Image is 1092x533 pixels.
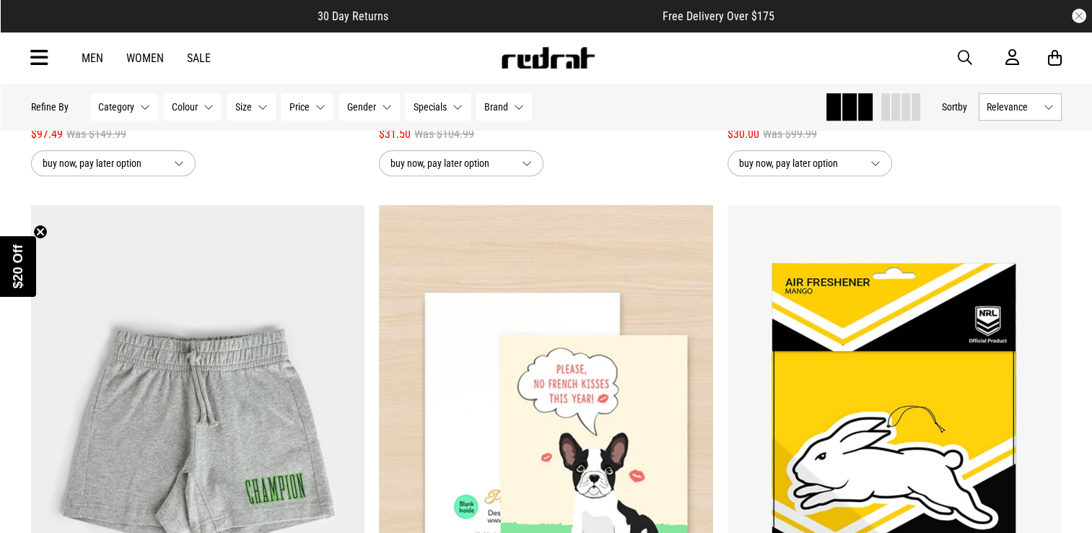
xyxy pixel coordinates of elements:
[763,126,817,143] span: Was $99.99
[476,93,532,121] button: Brand
[98,101,134,113] span: Category
[11,244,25,288] span: $20 Off
[164,93,222,121] button: Colour
[979,93,1062,121] button: Relevance
[172,101,198,113] span: Colour
[281,93,333,121] button: Price
[379,150,543,176] button: buy now, pay later option
[339,93,400,121] button: Gender
[235,101,252,113] span: Size
[227,93,276,121] button: Size
[43,155,162,172] span: buy now, pay later option
[31,126,63,143] span: $97.49
[289,101,310,113] span: Price
[390,155,510,172] span: buy now, pay later option
[318,9,388,23] span: 30 Day Returns
[31,150,196,176] button: buy now, pay later option
[417,9,634,23] iframe: Customer reviews powered by Trustpilot
[987,101,1038,113] span: Relevance
[728,150,892,176] button: buy now, pay later option
[663,9,774,23] span: Free Delivery Over $175
[958,101,967,113] span: by
[90,93,158,121] button: Category
[500,47,595,69] img: Redrat logo
[739,155,859,172] span: buy now, pay later option
[379,126,411,143] span: $31.50
[484,101,508,113] span: Brand
[126,51,164,65] a: Women
[414,101,447,113] span: Specials
[414,126,474,143] span: Was $104.99
[31,101,69,113] p: Refine By
[33,225,48,239] button: Close teaser
[82,51,103,65] a: Men
[728,126,759,143] span: $30.00
[942,98,967,116] button: Sortby
[187,51,211,65] a: Sale
[347,101,376,113] span: Gender
[66,126,126,143] span: Was $149.99
[406,93,471,121] button: Specials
